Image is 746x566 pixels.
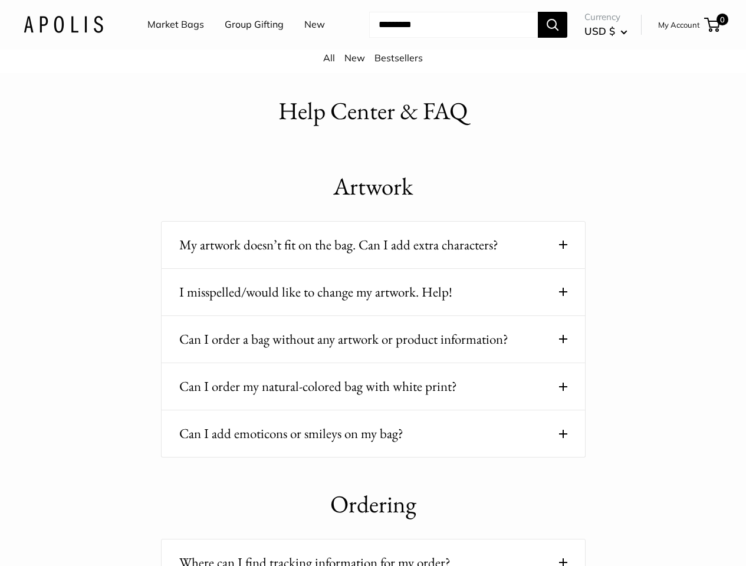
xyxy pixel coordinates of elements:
[658,18,700,32] a: My Account
[147,16,204,34] a: Market Bags
[344,52,365,64] a: New
[584,22,627,41] button: USD $
[179,281,567,304] button: I misspelled/would like to change my artwork. Help!
[304,16,325,34] a: New
[179,422,567,445] button: Can I add emoticons or smileys on my bag?
[374,52,423,64] a: Bestsellers
[538,12,567,38] button: Search
[179,328,567,351] button: Can I order a bag without any artwork or product information?
[278,94,468,129] h1: Help Center & FAQ
[161,169,586,204] h1: Artwork
[369,12,538,38] input: Search...
[161,487,586,522] h1: Ordering
[225,16,284,34] a: Group Gifting
[584,25,615,37] span: USD $
[179,375,567,398] button: Can I order my natural-colored bag with white print?
[24,16,103,33] img: Apolis
[584,9,627,25] span: Currency
[179,233,567,256] button: My artwork doesn’t fit on the bag. Can I add extra characters?
[705,18,720,32] a: 0
[717,14,728,25] span: 0
[323,52,335,64] a: All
